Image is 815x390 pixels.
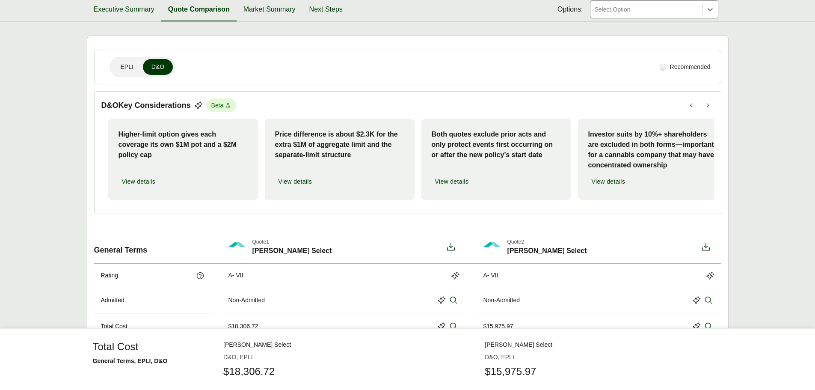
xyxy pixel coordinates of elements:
img: Hamilton Select-Logo [483,238,501,255]
p: Rating [101,271,118,280]
span: View details [279,177,312,186]
div: $15,975.97 [483,322,513,331]
span: D&O [151,63,164,71]
button: View details [588,174,629,190]
button: View details [119,174,159,190]
div: General Terms [94,231,211,263]
button: Download option [697,238,714,256]
div: Recommended [656,59,714,75]
span: Options: [557,4,583,15]
button: D&O [143,59,173,75]
span: EPLI [121,63,133,71]
button: Download option [442,238,459,256]
p: Price difference is about $2.3K for the extra $1M of aggregate limit and the separate-limit struc... [275,129,404,160]
button: View details [432,174,472,190]
span: Quote 1 [252,238,332,246]
div: $2,000,000 [228,348,258,357]
div: A- VII [483,271,498,280]
p: D&O Key Considerations [101,100,191,111]
p: Both quotes exclude prior acts and only protect events first occurring on or after the new policy... [432,129,561,160]
span: View details [592,177,625,186]
div: Non-Admitted [483,296,520,305]
span: Quote 2 [507,238,587,246]
div: $18,306.72 [228,322,258,331]
p: Total Cost [101,322,127,331]
span: View details [122,177,156,186]
div: Non-Admitted [228,296,265,305]
p: Higher-limit option gives each coverage its own $1M pot and a $2M policy cap [119,129,248,160]
span: [PERSON_NAME] Select [252,246,332,256]
button: EPLI [112,59,142,75]
button: View details [275,174,316,190]
span: Beta [206,98,237,112]
span: [PERSON_NAME] Select [507,246,587,256]
p: Investor suits by 10%+ shareholders are excluded in both forms—important for a cannabis company t... [588,129,717,170]
img: Hamilton Select-Logo [228,238,246,255]
div: $1,000,000 [483,348,513,357]
p: Maximum Policy Aggregate Limit [101,348,188,357]
span: View details [435,177,469,186]
p: Admitted [101,296,124,305]
div: A- VII [228,271,243,280]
